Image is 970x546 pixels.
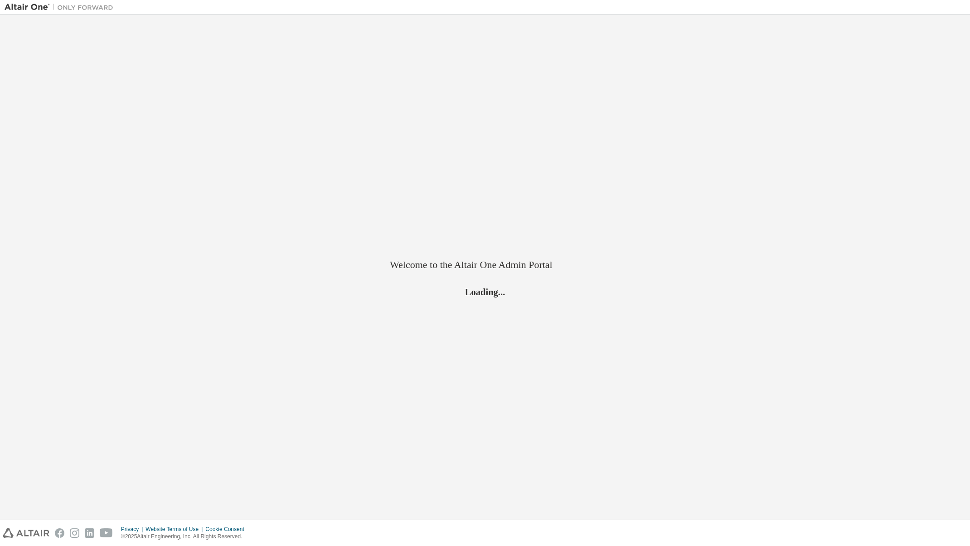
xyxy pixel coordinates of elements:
div: Privacy [121,526,145,533]
img: instagram.svg [70,528,79,538]
h2: Welcome to the Altair One Admin Portal [390,258,580,271]
p: © 2025 Altair Engineering, Inc. All Rights Reserved. [121,533,250,541]
img: facebook.svg [55,528,64,538]
div: Cookie Consent [205,526,249,533]
img: altair_logo.svg [3,528,49,538]
img: youtube.svg [100,528,113,538]
img: Altair One [5,3,118,12]
h2: Loading... [390,286,580,298]
div: Website Terms of Use [145,526,205,533]
img: linkedin.svg [85,528,94,538]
